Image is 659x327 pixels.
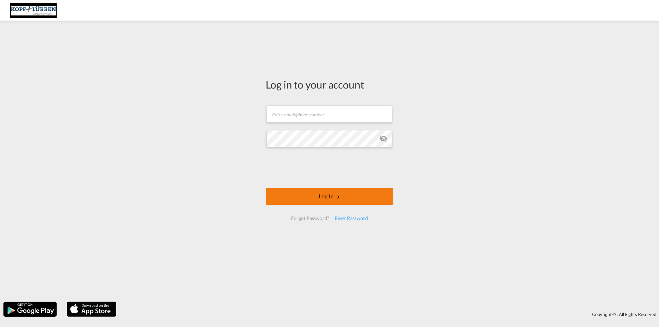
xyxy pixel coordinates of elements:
[379,135,388,143] md-icon: icon-eye-off
[277,154,382,181] iframe: reCAPTCHA
[332,212,371,224] div: Reset Password
[10,3,57,18] img: 25cf3bb0aafc11ee9c4fdbd399af7748.JPG
[120,308,659,320] div: Copyright © . All Rights Reserved
[66,301,117,317] img: apple.png
[266,105,392,122] input: Enter email/phone number
[266,188,393,205] button: LOGIN
[3,301,57,317] img: google.png
[288,212,332,224] div: Forgot Password?
[266,77,393,92] div: Log in to your account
